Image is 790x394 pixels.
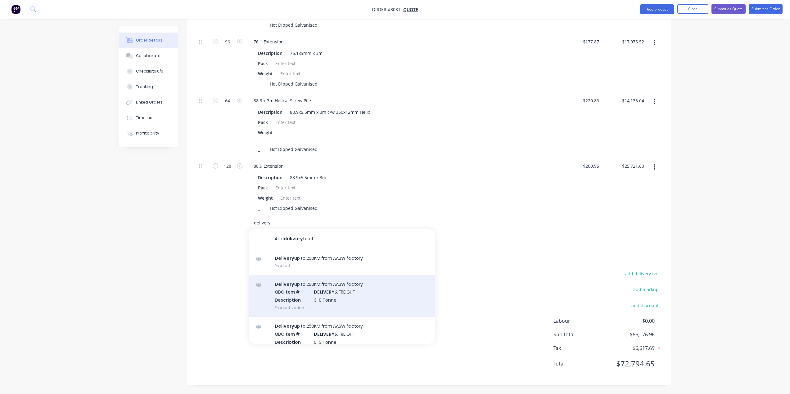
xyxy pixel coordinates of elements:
button: add markup [630,285,662,294]
a: Quote [403,7,418,12]
button: Timeline [119,110,178,126]
button: add discount [628,301,662,310]
span: Total [553,360,609,367]
div: Weight [255,193,275,202]
div: Checklists 0/0 [136,69,163,74]
div: Collaborate [136,53,160,59]
div: 76.1x5mm x 3m [287,49,325,58]
div: Description [255,49,285,58]
div: 88.9x5.5mm x 3m c/w 350x12mm Helix [287,108,372,117]
div: 88.9x5.5mm x 3m [287,173,329,182]
div: Description [255,108,285,117]
div: _ [255,204,265,213]
button: Linked Orders [119,95,178,110]
div: Pack [255,183,270,192]
span: $0.00 [608,317,654,325]
span: Tax [553,344,609,352]
div: _ [255,20,265,29]
div: Timeline [136,115,152,121]
button: Submit as Order [749,4,783,14]
div: Linked Orders [136,100,163,105]
button: Tracking [119,79,178,95]
div: Pack [255,118,270,127]
button: Submit as Quote [711,4,746,14]
button: Collaborate [119,48,178,64]
span: Order #3031 - [372,7,403,12]
button: Order details [119,33,178,48]
button: Close [677,4,708,14]
span: $66,176.96 [608,331,654,338]
img: Factory [11,5,20,14]
span: $6,617.69 [608,344,654,352]
div: Hot Dipped Galvanised [267,20,320,29]
input: Search... [254,217,378,229]
div: 88.9 Extension [249,162,289,170]
div: Weight [255,69,275,78]
div: Weight [255,128,275,137]
div: _ [255,145,265,154]
div: Order details [136,38,162,43]
span: $72,794.65 [608,358,654,369]
span: Labour [553,317,609,325]
div: Hot Dipped Galvanised [267,79,320,88]
div: 88.9 x 3m Helical Screw Pile [249,96,316,105]
div: Tracking [136,84,153,90]
div: _ [255,79,265,88]
button: add delivery fee [622,269,662,278]
div: Hot Dipped Galvanised [267,145,320,154]
span: Sub total [553,331,609,338]
button: Add product [640,4,674,14]
div: Hot Dipped Galvanised [267,204,320,213]
div: Profitability [136,131,159,136]
div: 76.1 Extension [249,37,289,46]
button: Checklists 0/0 [119,64,178,79]
div: Description [255,173,285,182]
button: Adddeliveryto kit [249,229,435,249]
div: Pack [255,59,270,68]
button: Profitability [119,126,178,141]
